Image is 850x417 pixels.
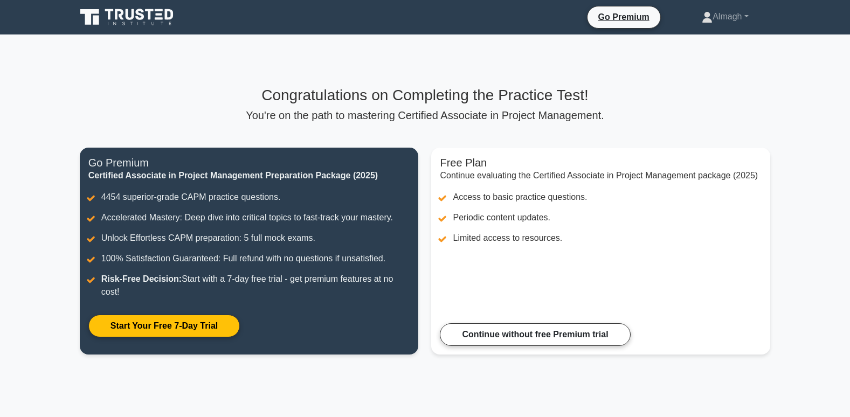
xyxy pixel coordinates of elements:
h3: Congratulations on Completing the Practice Test! [80,86,770,105]
a: Go Premium [592,10,656,24]
a: Start Your Free 7-Day Trial [88,315,240,337]
a: Continue without free Premium trial [440,323,630,346]
p: You're on the path to mastering Certified Associate in Project Management. [80,109,770,122]
a: Almagh [676,6,774,27]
